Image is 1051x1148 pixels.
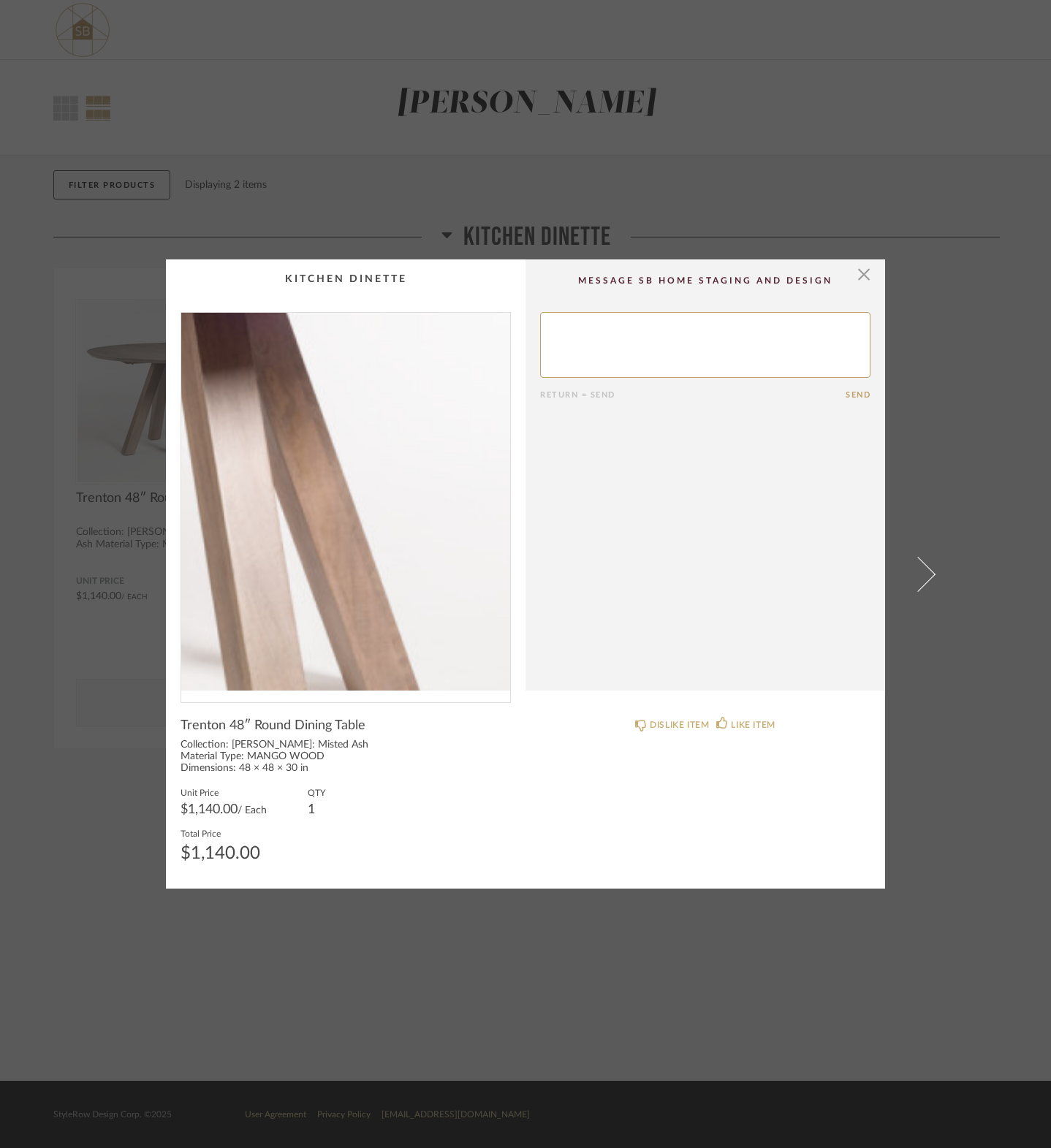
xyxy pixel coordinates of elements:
img: fb330ba8-0dab-44be-85e4-0cc308017574_1000x1000.jpg [181,313,510,691]
div: LIKE ITEM [731,718,775,732]
div: 1 [308,804,325,816]
button: Send [846,390,870,400]
button: Close [849,259,879,289]
span: $1,140.00 [181,803,238,816]
label: Total Price [181,827,260,839]
div: $1,140.00 [181,845,260,862]
div: Collection: [PERSON_NAME]: Misted Ash Material Type: MANGO WOOD Dimensions: 48 × 48 × 30 in [181,740,511,775]
div: 0 [181,313,510,691]
div: DISLIKE ITEM [650,718,709,732]
span: / Each [238,805,267,816]
span: Trenton 48″ Round Dining Table [181,718,365,734]
div: Return = Send [540,390,846,400]
label: Unit Price [181,786,267,798]
label: QTY [308,786,325,798]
